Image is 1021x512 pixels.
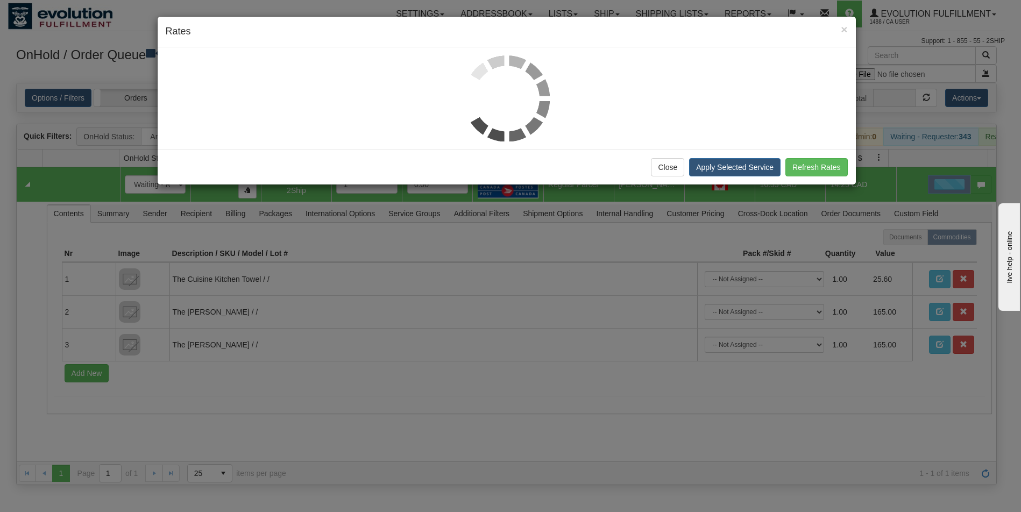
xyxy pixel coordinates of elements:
button: Close [841,24,847,35]
button: Apply Selected Service [689,158,781,176]
button: Close [651,158,684,176]
div: live help - online [8,9,100,17]
iframe: chat widget [996,201,1020,311]
img: loader.gif [464,55,550,141]
h4: Rates [166,25,848,39]
button: Refresh Rates [785,158,847,176]
span: × [841,23,847,35]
